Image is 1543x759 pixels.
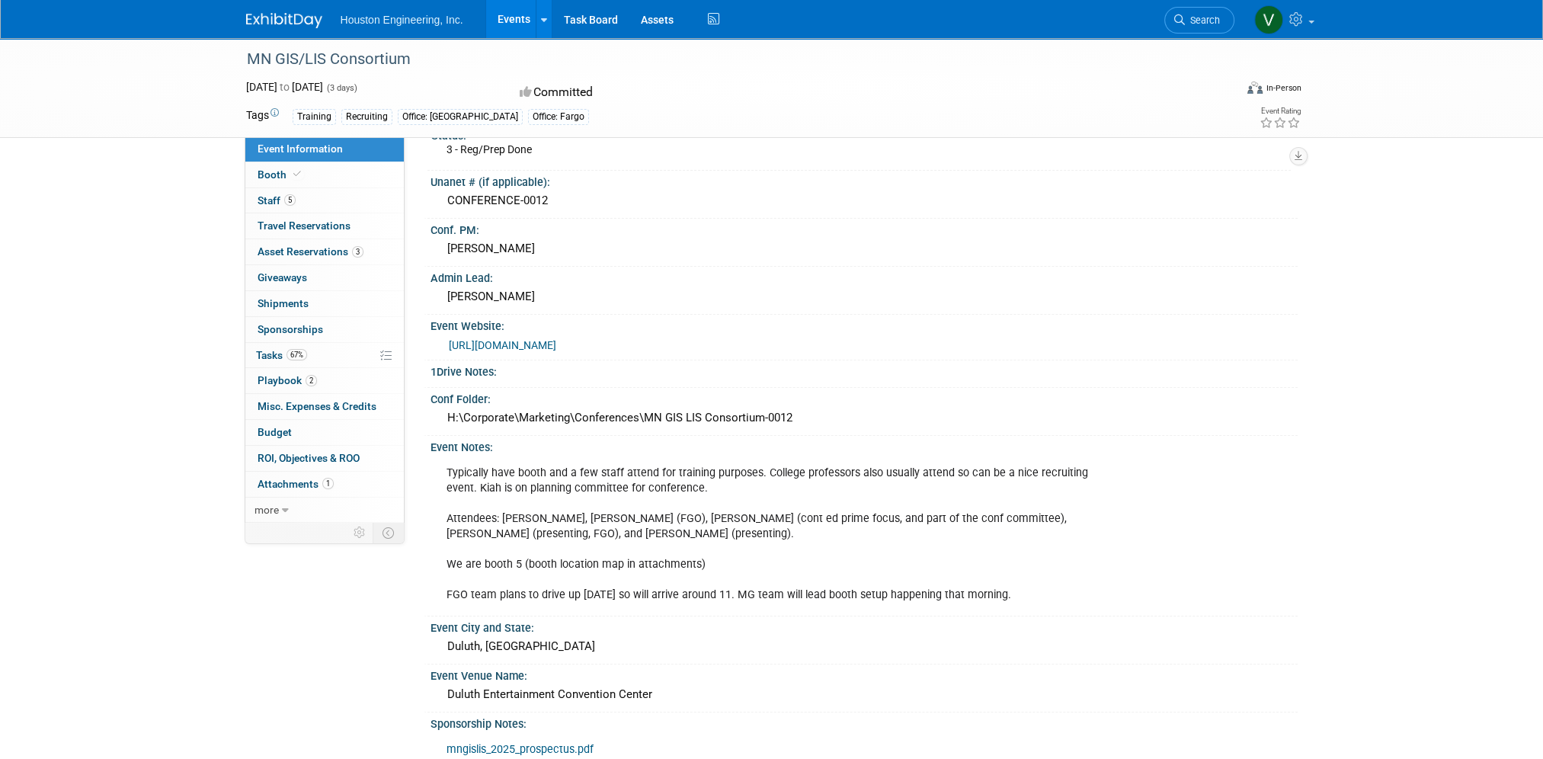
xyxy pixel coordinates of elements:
div: [PERSON_NAME] [442,285,1286,309]
div: Unanet # (if applicable): [431,171,1298,190]
span: Playbook [258,374,317,386]
span: Asset Reservations [258,245,363,258]
span: Giveaways [258,271,307,283]
div: In-Person [1265,82,1301,94]
div: Event Rating [1259,107,1300,115]
a: Booth [245,162,404,187]
td: Personalize Event Tab Strip [347,523,373,543]
span: 5 [284,194,296,206]
div: Typically have booth and a few staff attend for training purposes. College professors also usuall... [436,458,1128,611]
span: [DATE] [DATE] [246,81,323,93]
div: [PERSON_NAME] [442,237,1286,261]
div: Admin Lead: [431,267,1298,286]
span: Attachments [258,478,334,490]
a: Search [1164,7,1234,34]
div: Event City and State: [431,616,1298,636]
a: Asset Reservations3 [245,239,404,264]
div: Committed [515,79,852,106]
div: Office: Fargo [528,109,589,125]
div: H:\Corporate\Marketing\Conferences\MN GIS LIS Consortium-0012 [442,406,1286,430]
a: ROI, Objectives & ROO [245,446,404,471]
span: 67% [287,349,307,360]
span: more [254,504,279,516]
a: [URL][DOMAIN_NAME] [449,339,556,351]
span: Shipments [258,297,309,309]
div: Duluth, [GEOGRAPHIC_DATA] [442,635,1286,658]
img: Format-Inperson.png [1247,82,1263,94]
div: CONFERENCE-0012 [442,189,1286,213]
div: Recruiting [341,109,392,125]
td: Tags [246,107,279,125]
span: Search [1185,14,1220,26]
span: Staff [258,194,296,207]
a: Playbook2 [245,368,404,393]
div: Event Venue Name: [431,665,1298,684]
span: Sponsorships [258,323,323,335]
span: 3 - Reg/Prep Done [447,143,532,155]
span: ROI, Objectives & ROO [258,452,360,464]
a: more [245,498,404,523]
div: Office: [GEOGRAPHIC_DATA] [398,109,523,125]
span: 3 [352,246,363,258]
a: Shipments [245,291,404,316]
span: Budget [258,426,292,438]
div: Event Notes: [431,436,1298,455]
div: Training [293,109,336,125]
span: Tasks [256,349,307,361]
img: ExhibitDay [246,13,322,28]
div: Event Website: [431,315,1298,334]
a: Misc. Expenses & Credits [245,394,404,419]
span: 1 [322,478,334,489]
a: Budget [245,420,404,445]
a: Giveaways [245,265,404,290]
a: Sponsorships [245,317,404,342]
span: Booth [258,168,304,181]
a: Attachments1 [245,472,404,497]
div: 1Drive Notes: [431,360,1298,379]
div: Conf Folder: [431,388,1298,407]
img: Vanessa Hove [1254,5,1283,34]
span: Misc. Expenses & Credits [258,400,376,412]
i: Booth reservation complete [293,170,301,178]
div: Duluth Entertainment Convention Center [442,683,1286,706]
a: Staff5 [245,188,404,213]
span: to [277,81,292,93]
span: Travel Reservations [258,219,351,232]
span: Houston Engineering, Inc. [341,14,463,26]
span: Event Information [258,143,343,155]
span: 2 [306,375,317,386]
div: MN GIS/LIS Consortium [242,46,1212,73]
a: Event Information [245,136,404,162]
a: mngislis_2025_prospectus.pdf [447,743,594,756]
td: Toggle Event Tabs [373,523,404,543]
div: Conf. PM: [431,219,1298,238]
span: (3 days) [325,83,357,93]
div: Event Format [1144,79,1301,102]
a: Travel Reservations [245,213,404,239]
a: Tasks67% [245,343,404,368]
div: Sponsorship Notes: [431,713,1298,732]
